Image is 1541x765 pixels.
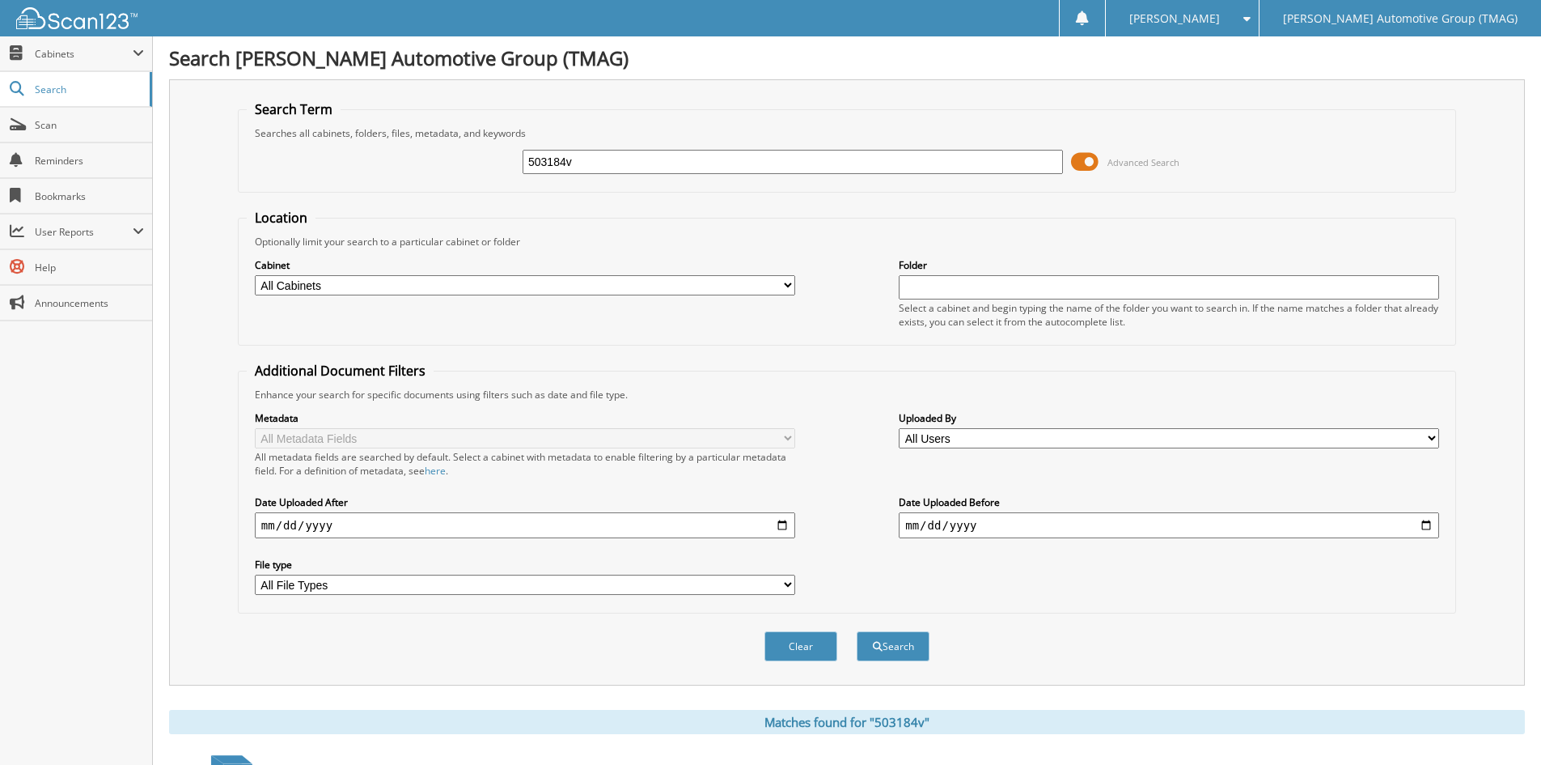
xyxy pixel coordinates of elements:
div: Enhance your search for specific documents using filters such as date and file type. [247,388,1447,402]
button: Search [857,631,929,661]
span: Cabinets [35,47,133,61]
span: User Reports [35,225,133,239]
label: Metadata [255,411,795,425]
span: Scan [35,118,144,132]
legend: Search Term [247,100,341,118]
label: Cabinet [255,258,795,272]
span: [PERSON_NAME] [1129,14,1220,23]
label: Uploaded By [899,411,1439,425]
div: Optionally limit your search to a particular cabinet or folder [247,235,1447,249]
button: Clear [764,631,837,661]
div: Searches all cabinets, folders, files, metadata, and keywords [247,126,1447,140]
span: Search [35,83,142,96]
span: Advanced Search [1107,156,1179,168]
span: Reminders [35,154,144,168]
h1: Search [PERSON_NAME] Automotive Group (TMAG) [169,45,1525,71]
legend: Location [247,209,315,227]
div: Select a cabinet and begin typing the name of the folder you want to search in. If the name match... [899,301,1439,329]
div: All metadata fields are searched by default. Select a cabinet with metadata to enable filtering b... [255,450,795,478]
span: [PERSON_NAME] Automotive Group (TMAG) [1283,14,1518,23]
span: Help [35,261,144,274]
span: Bookmarks [35,189,144,203]
div: Matches found for "503184v" [169,710,1525,734]
a: here [425,464,446,478]
label: File type [255,558,795,572]
label: Date Uploaded After [255,495,795,509]
input: end [899,512,1439,538]
label: Folder [899,258,1439,272]
input: start [255,512,795,538]
label: Date Uploaded Before [899,495,1439,509]
span: Announcements [35,296,144,310]
img: scan123-logo-white.svg [16,7,138,29]
legend: Additional Document Filters [247,362,434,380]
